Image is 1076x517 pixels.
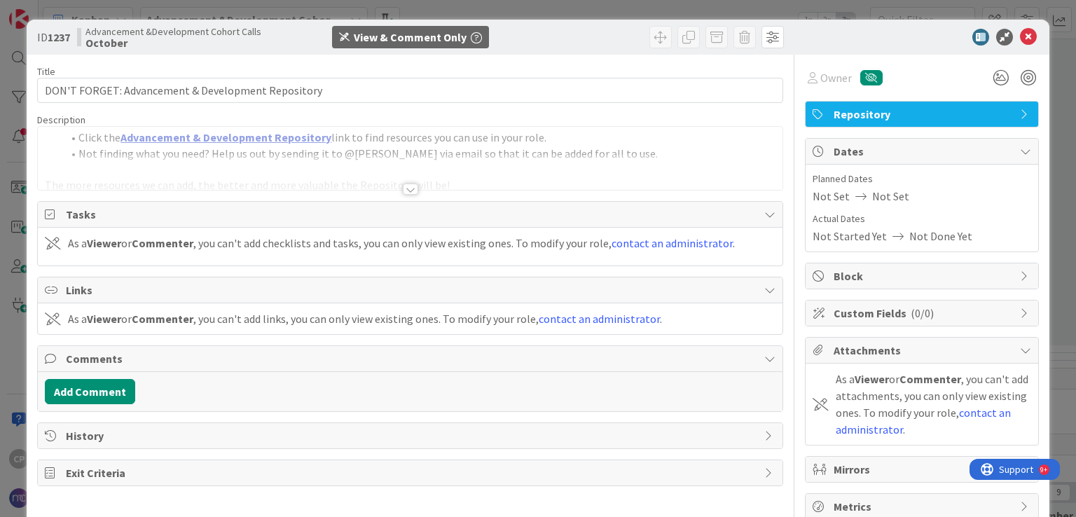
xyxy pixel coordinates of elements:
[66,282,757,298] span: Links
[29,2,64,19] span: Support
[813,172,1031,186] span: Planned Dates
[37,113,85,126] span: Description
[612,236,733,250] a: contact an administrator
[87,236,121,250] b: Viewer
[66,427,757,444] span: History
[539,312,660,326] a: contact an administrator
[132,236,193,250] b: Commenter
[813,188,850,205] span: Not Set
[834,143,1013,160] span: Dates
[37,29,70,46] span: ID
[834,106,1013,123] span: Repository
[132,312,193,326] b: Commenter
[85,37,261,48] b: October
[37,65,55,78] label: Title
[62,146,775,162] li: Not finding what you need? Help us out by sending it to @[PERSON_NAME] via email so that it can b...
[66,206,757,223] span: Tasks
[354,29,467,46] div: View & Comment Only
[813,212,1031,226] span: Actual Dates
[834,305,1013,322] span: Custom Fields
[899,372,961,386] b: Commenter
[834,461,1013,478] span: Mirrors
[120,130,331,144] a: Advancement & Development Repository
[820,69,852,86] span: Owner
[872,188,909,205] span: Not Set
[68,310,662,327] div: As a or , you can't add links, you can only view existing ones. To modify your role, .
[834,342,1013,359] span: Attachments
[66,464,757,481] span: Exit Criteria
[71,6,78,17] div: 9+
[66,350,757,367] span: Comments
[834,498,1013,515] span: Metrics
[855,372,889,386] b: Viewer
[909,228,972,244] span: Not Done Yet
[85,26,261,37] span: Advancement &Development Cohort Calls
[37,78,782,103] input: type card name here...
[834,268,1013,284] span: Block
[813,228,887,244] span: Not Started Yet
[87,312,121,326] b: Viewer
[62,130,775,146] li: Click the link to find resources you can use in your role.
[48,30,70,44] b: 1237
[68,235,735,251] div: As a or , you can't add checklists and tasks, you can only view existing ones. To modify your rol...
[836,371,1031,438] div: As a or , you can't add attachments, you can only view existing ones. To modify your role, .
[911,306,934,320] span: ( 0/0 )
[45,379,135,404] button: Add Comment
